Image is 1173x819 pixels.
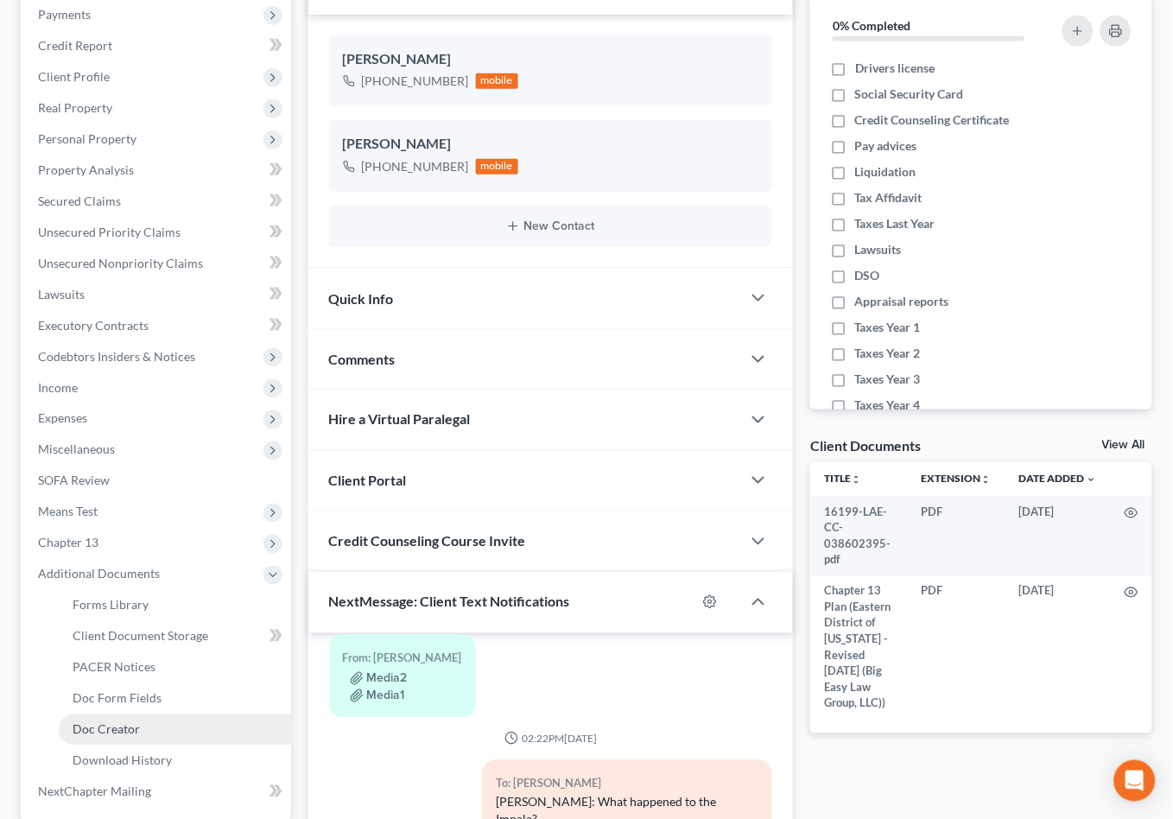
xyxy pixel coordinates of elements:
[24,310,291,341] a: Executory Contracts
[343,49,759,70] div: [PERSON_NAME]
[38,256,203,270] span: Unsecured Nonpriority Claims
[1019,473,1097,486] a: Date Added expand_more
[24,248,291,279] a: Unsecured Nonpriority Claims
[73,691,162,706] span: Doc Form Fields
[855,111,1010,129] span: Credit Counseling Certificate
[38,567,160,581] span: Additional Documents
[38,7,91,22] span: Payments
[496,774,758,794] div: To: [PERSON_NAME]
[855,137,917,155] span: Pay advices
[1087,475,1097,486] i: expand_more
[329,594,570,610] span: NextMessage: Client Text Notifications
[73,753,172,768] span: Download History
[38,380,78,395] span: Income
[981,475,992,486] i: unfold_more
[38,411,87,426] span: Expenses
[59,652,291,683] a: PACER Notices
[855,189,923,206] span: Tax Affidavit
[24,466,291,497] a: SOFA Review
[38,194,121,208] span: Secured Claims
[855,241,902,258] span: Lawsuits
[38,69,110,84] span: Client Profile
[329,732,773,746] div: 02:22PM[DATE]
[38,349,195,364] span: Codebtors Insiders & Notices
[810,497,908,576] td: 16199-LAE-CC-038602395-pdf
[24,186,291,217] a: Secured Claims
[38,318,149,333] span: Executory Contracts
[855,371,921,388] span: Taxes Year 3
[329,290,394,307] span: Quick Info
[855,267,880,284] span: DSO
[59,590,291,621] a: Forms Library
[908,497,1005,576] td: PDF
[855,163,916,181] span: Liquidation
[24,279,291,310] a: Lawsuits
[59,714,291,746] a: Doc Creator
[855,397,921,414] span: Taxes Year 4
[908,576,1005,720] td: PDF
[24,155,291,186] a: Property Analysis
[38,536,98,550] span: Chapter 13
[1102,440,1145,452] a: View All
[73,660,155,675] span: PACER Notices
[1114,760,1156,802] div: Open Intercom Messenger
[343,134,759,155] div: [PERSON_NAME]
[38,131,136,146] span: Personal Property
[855,319,921,336] span: Taxes Year 1
[1005,497,1111,576] td: [DATE]
[38,162,134,177] span: Property Analysis
[810,437,921,455] div: Client Documents
[855,345,921,362] span: Taxes Year 2
[73,598,149,613] span: Forms Library
[350,672,408,686] button: Media2
[38,442,115,457] span: Miscellaneous
[343,219,759,233] button: New Contact
[24,217,291,248] a: Unsecured Priority Claims
[38,38,112,53] span: Credit Report
[810,576,908,720] td: Chapter 13 Plan (Eastern District of [US_STATE] - Revised [DATE] (Big Easy Law Group, LLC))
[329,351,396,367] span: Comments
[329,473,407,489] span: Client Portal
[73,722,140,737] span: Doc Creator
[362,73,469,90] div: [PHONE_NUMBER]
[350,689,405,703] button: Media1
[855,60,935,77] span: Drivers license
[59,683,291,714] a: Doc Form Fields
[59,621,291,652] a: Client Document Storage
[38,100,112,115] span: Real Property
[922,473,992,486] a: Extensionunfold_more
[38,225,181,239] span: Unsecured Priority Claims
[343,649,462,669] div: From: [PERSON_NAME]
[1005,576,1111,720] td: [DATE]
[476,73,519,89] div: mobile
[329,533,526,549] span: Credit Counseling Course Invite
[38,784,151,799] span: NextChapter Mailing
[855,86,964,103] span: Social Security Card
[329,411,471,428] span: Hire a Virtual Paralegal
[476,159,519,175] div: mobile
[855,293,949,310] span: Appraisal reports
[833,18,910,33] strong: 0% Completed
[824,473,861,486] a: Titleunfold_more
[38,505,98,519] span: Means Test
[24,777,291,808] a: NextChapter Mailing
[59,746,291,777] a: Download History
[362,158,469,175] div: [PHONE_NUMBER]
[38,473,110,488] span: SOFA Review
[851,475,861,486] i: unfold_more
[73,629,208,644] span: Client Document Storage
[855,215,935,232] span: Taxes Last Year
[24,30,291,61] a: Credit Report
[38,287,85,302] span: Lawsuits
